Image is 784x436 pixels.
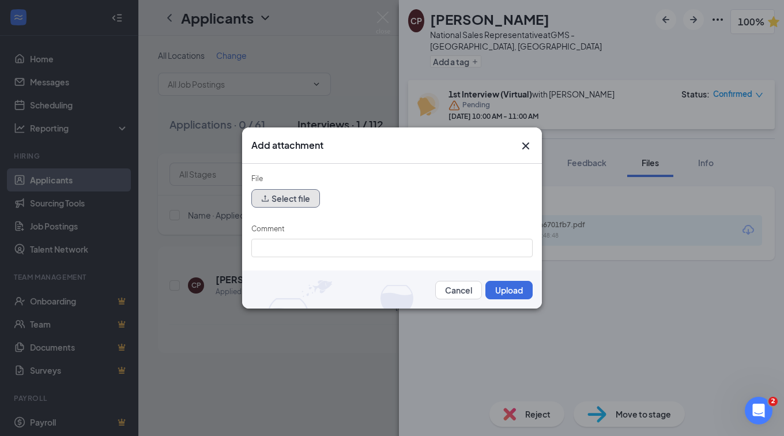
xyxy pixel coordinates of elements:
span: upload [261,194,269,202]
span: upload Select file [251,196,320,204]
label: File [251,174,263,183]
span: 2 [768,397,778,406]
button: Close [519,139,533,153]
label: Comment [251,224,285,233]
input: Comment [251,239,533,257]
button: Cancel [435,281,482,299]
button: upload Select file [251,189,320,208]
svg: Cross [519,139,533,153]
button: Upload [485,281,533,299]
iframe: Intercom live chat [745,397,772,424]
h3: Add attachment [251,139,323,152]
